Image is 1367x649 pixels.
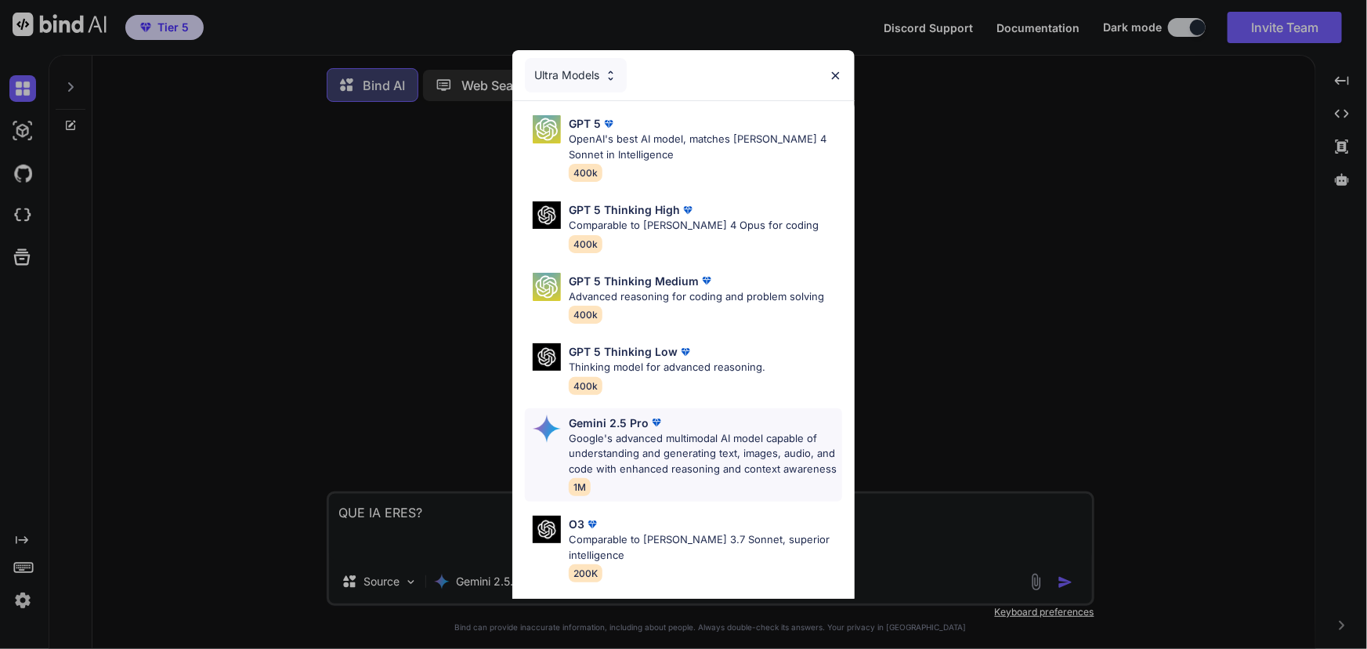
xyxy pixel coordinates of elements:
[569,132,841,162] p: OpenAI's best AI model, matches [PERSON_NAME] 4 Sonnet in Intelligence
[569,115,601,132] p: GPT 5
[601,116,617,132] img: premium
[569,343,678,360] p: GPT 5 Thinking Low
[569,431,841,477] p: Google's advanced multimodal AI model capable of understanding and generating text, images, audio...
[569,415,649,431] p: Gemini 2.5 Pro
[533,516,561,543] img: Pick Models
[569,201,680,218] p: GPT 5 Thinking High
[680,202,696,218] img: premium
[569,360,765,375] p: Thinking model for advanced reasoning.
[569,564,602,582] span: 200K
[569,377,602,395] span: 400k
[533,343,561,371] img: Pick Models
[533,115,561,143] img: Pick Models
[584,517,600,532] img: premium
[525,58,627,92] div: Ultra Models
[829,69,842,82] img: close
[569,516,584,532] p: O3
[533,201,561,229] img: Pick Models
[569,164,602,182] span: 400k
[533,273,561,301] img: Pick Models
[604,69,617,82] img: Pick Models
[569,306,602,324] span: 400k
[699,273,714,288] img: premium
[569,289,824,305] p: Advanced reasoning for coding and problem solving
[569,273,699,289] p: GPT 5 Thinking Medium
[678,344,693,360] img: premium
[569,235,602,253] span: 400k
[569,478,591,496] span: 1M
[649,415,664,430] img: premium
[569,218,819,234] p: Comparable to [PERSON_NAME] 4 Opus for coding
[533,415,561,443] img: Pick Models
[569,532,841,563] p: Comparable to [PERSON_NAME] 3.7 Sonnet, superior intelligence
